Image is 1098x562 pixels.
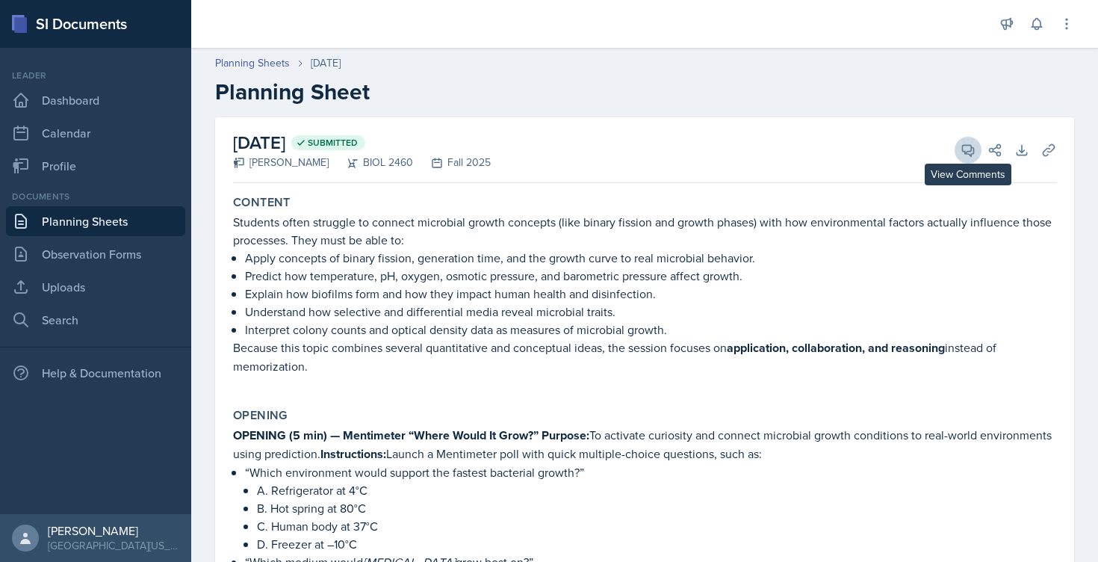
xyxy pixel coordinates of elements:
[6,190,185,203] div: Documents
[413,155,491,170] div: Fall 2025
[6,118,185,148] a: Calendar
[215,55,290,71] a: Planning Sheets
[6,239,185,269] a: Observation Forms
[257,481,1056,499] p: A. Refrigerator at 4°C
[257,499,1056,517] p: B. Hot spring at 80°C
[329,155,413,170] div: BIOL 2460
[233,426,1056,463] p: To activate curiosity and connect microbial growth conditions to real-world environments using pr...
[955,137,981,164] button: View Comments
[6,69,185,82] div: Leader
[245,321,1056,339] p: Interpret colony counts and optical density data as measures of microbial growth.
[6,305,185,335] a: Search
[48,523,179,538] div: [PERSON_NAME]
[311,55,341,71] div: [DATE]
[245,267,1056,285] p: Predict how temperature, pH, oxygen, osmotic pressure, and barometric pressure affect growth.
[6,151,185,181] a: Profile
[215,78,1074,105] h2: Planning Sheet
[233,339,1056,375] p: Because this topic combines several quantitative and conceptual ideas, the session focuses on ins...
[6,206,185,236] a: Planning Sheets
[233,427,589,444] strong: OPENING (5 min) — Mentimeter “Where Would It Grow?” Purpose:
[257,517,1056,535] p: C. Human body at 37°C
[245,303,1056,321] p: Understand how selective and differential media reveal microbial traits.
[233,408,288,423] label: Opening
[233,195,291,210] label: Content
[245,249,1056,267] p: Apply concepts of binary fission, generation time, and the growth curve to real microbial behavior.
[727,339,945,356] strong: application, collaboration, and reasoning
[6,85,185,115] a: Dashboard
[6,358,185,388] div: Help & Documentation
[320,445,386,463] strong: Instructions:
[233,155,329,170] div: [PERSON_NAME]
[245,285,1056,303] p: Explain how biofilms form and how they impact human health and disinfection.
[233,213,1056,249] p: Students often struggle to connect microbial growth concepts (like binary fission and growth phas...
[6,272,185,302] a: Uploads
[48,538,179,553] div: [GEOGRAPHIC_DATA][US_STATE]
[308,137,358,149] span: Submitted
[257,535,1056,553] p: D. Freezer at –10°C
[245,463,1056,481] p: “Which environment would support the fastest bacterial growth?”
[233,129,491,156] h2: [DATE]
